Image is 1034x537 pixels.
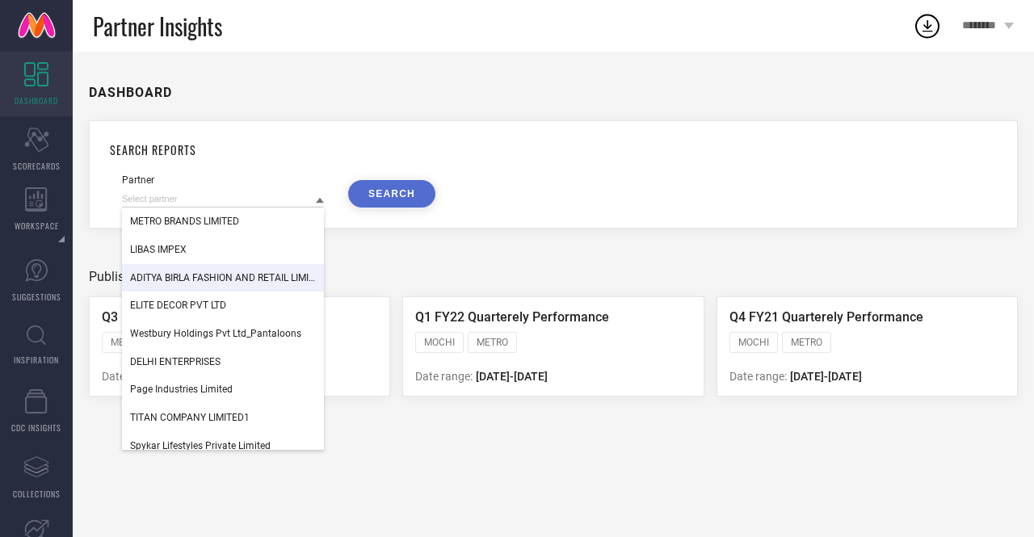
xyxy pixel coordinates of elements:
span: Page Industries Limited [130,384,233,395]
input: Select partner [122,191,324,208]
span: Partner Insights [93,10,222,43]
span: WORKSPACE [15,220,59,232]
span: ADITYA BIRLA FASHION AND RETAIL LIMITED (MADURA FASHION & LIFESTYLE DIVISION) [130,272,316,283]
h1: SEARCH REPORTS [110,141,997,158]
div: LIBAS IMPEX [122,236,324,263]
span: INSPIRATION [14,354,59,366]
span: METRO [111,337,142,348]
div: Partner [122,174,324,186]
span: Date range: [102,370,159,383]
div: ELITE DECOR PVT LTD [122,292,324,319]
span: Q4 FY21 Quarterely Performance [729,309,923,325]
div: TITAN COMPANY LIMITED1 [122,404,324,431]
span: METRO BRANDS LIMITED [130,216,239,227]
span: [DATE] - [DATE] [476,370,548,383]
div: Spykar Lifestyles Private Limited [122,432,324,459]
span: COLLECTIONS [13,488,61,500]
span: MOCHI [738,337,769,348]
div: METRO BRANDS LIMITED [122,208,324,235]
h1: DASHBOARD [89,85,172,100]
div: Open download list [913,11,942,40]
span: [DATE] - [DATE] [790,370,862,383]
span: Spykar Lifestyles Private Limited [130,440,271,451]
span: METRO [791,337,822,348]
span: TITAN COMPANY LIMITED1 [130,412,250,423]
span: DASHBOARD [15,94,58,107]
div: ADITYA BIRLA FASHION AND RETAIL LIMITED (MADURA FASHION & LIFESTYLE DIVISION) [122,264,324,292]
div: Page Industries Limited [122,375,324,403]
div: DELHI ENTERPRISES [122,348,324,375]
span: SUGGESTIONS [12,291,61,303]
span: Q3 FY21 Quarterly Performance [102,309,288,325]
span: MOCHI [424,337,455,348]
span: ELITE DECOR PVT LTD [130,300,226,311]
span: Date range: [415,370,473,383]
span: Q1 FY22 Quarterely Performance [415,309,609,325]
span: CDC INSIGHTS [11,422,61,434]
span: Date range: [729,370,787,383]
span: SCORECARDS [13,160,61,172]
div: Published Reports (3) [89,269,1018,284]
span: DELHI ENTERPRISES [130,356,221,367]
div: Westbury Holdings Pvt Ltd_Pantaloons [122,320,324,347]
span: METRO [477,337,508,348]
button: SEARCH [348,180,435,208]
span: LIBAS IMPEX [130,244,187,255]
span: Westbury Holdings Pvt Ltd_Pantaloons [130,328,301,339]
